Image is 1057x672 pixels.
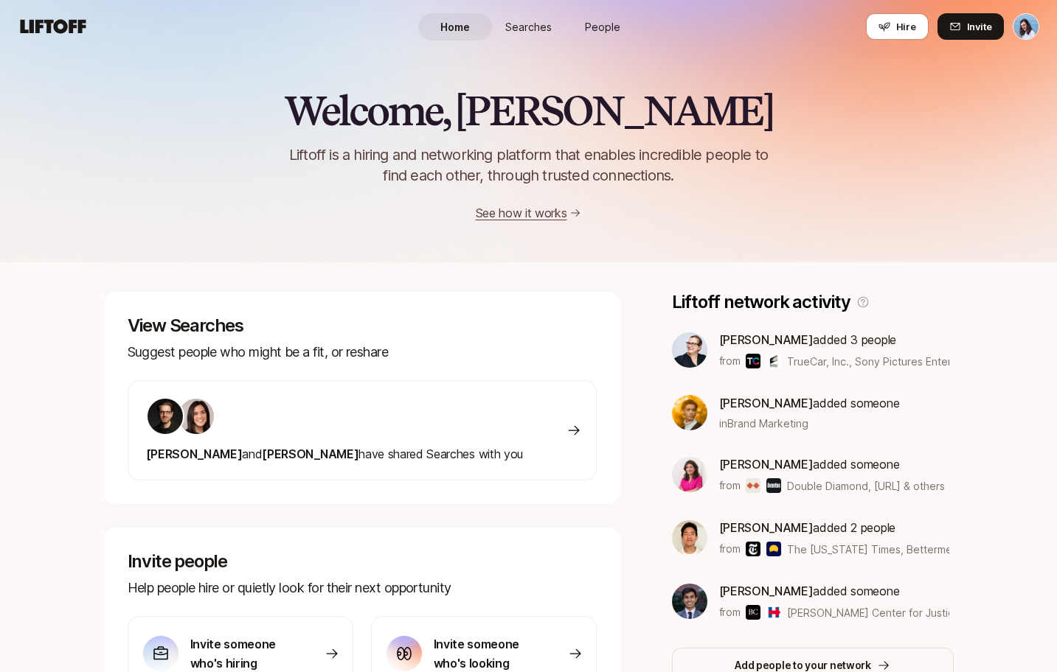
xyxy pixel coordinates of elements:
[148,399,183,434] img: ACg8ocLkLr99FhTl-kK-fHkDFhetpnfS0fTAm4rmr9-oxoZ0EDUNs14=s160-c
[476,206,567,220] a: See how it works
[440,19,470,35] span: Home
[967,19,992,34] span: Invite
[672,292,850,312] p: Liftoff network activity
[719,416,808,431] span: in Brand Marketing
[766,605,781,620] img: Hillary for America
[719,457,814,472] span: [PERSON_NAME]
[242,447,262,461] span: and
[146,447,243,461] span: [PERSON_NAME]
[146,447,523,461] span: have shared Searches with you
[746,354,760,368] img: TrueCar, Inc.
[265,144,793,186] p: Liftoff is a hiring and networking platform that enables incredible people to find each other, th...
[866,13,929,40] button: Hire
[787,480,945,492] span: Double Diamond, [URL] & others
[719,393,900,413] p: added someone
[585,19,620,35] span: People
[672,332,707,368] img: c9fdc6f7_fd49_4133_ae5a_6749e2d568be.jpg
[284,88,773,133] h2: Welcome, [PERSON_NAME]
[719,455,946,474] p: added someone
[128,578,597,598] p: Help people hire or quietly look for their next opportunity
[938,13,1004,40] button: Invite
[787,355,1038,368] span: TrueCar, Inc., Sony Pictures Entertainment & others
[719,581,950,601] p: added someone
[766,542,781,556] img: Betterment
[766,354,781,368] img: Sony Pictures Entertainment
[746,542,760,556] img: The New York Times
[262,447,358,461] span: [PERSON_NAME]
[566,13,640,41] a: People
[719,396,814,410] span: [PERSON_NAME]
[896,19,916,34] span: Hire
[672,584,707,619] img: 4640b0e7_2b03_4c4f_be34_fa460c2e5c38.jpg
[766,478,781,493] img: Avantos.ai
[746,605,760,620] img: Brennan Center for Justice
[719,477,741,494] p: from
[128,551,597,572] p: Invite people
[1013,14,1039,39] img: Dan Tase
[719,520,814,535] span: [PERSON_NAME]
[505,19,552,35] span: Searches
[672,395,707,430] img: c749752d_5ea4_4c6b_8935_6918de9c0300.jpg
[719,330,950,349] p: added 3 people
[179,399,214,434] img: 71d7b91d_d7cb_43b4_a7ea_a9b2f2cc6e03.jpg
[719,518,950,537] p: added 2 people
[418,13,492,41] a: Home
[719,332,814,347] span: [PERSON_NAME]
[492,13,566,41] a: Searches
[746,478,760,493] img: Double Diamond
[672,520,707,556] img: c3894d86_b3f1_4e23_a0e4_4d923f503b0e.jpg
[719,603,741,621] p: from
[719,352,741,370] p: from
[1013,13,1039,40] button: Dan Tase
[672,457,707,492] img: 9e09e871_5697_442b_ae6e_b16e3f6458f8.jpg
[128,315,597,336] p: View Searches
[787,543,1006,556] span: The [US_STATE] Times, Betterment & others
[719,584,814,598] span: [PERSON_NAME]
[128,342,597,363] p: Suggest people who might be a fit, or reshare
[719,540,741,558] p: from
